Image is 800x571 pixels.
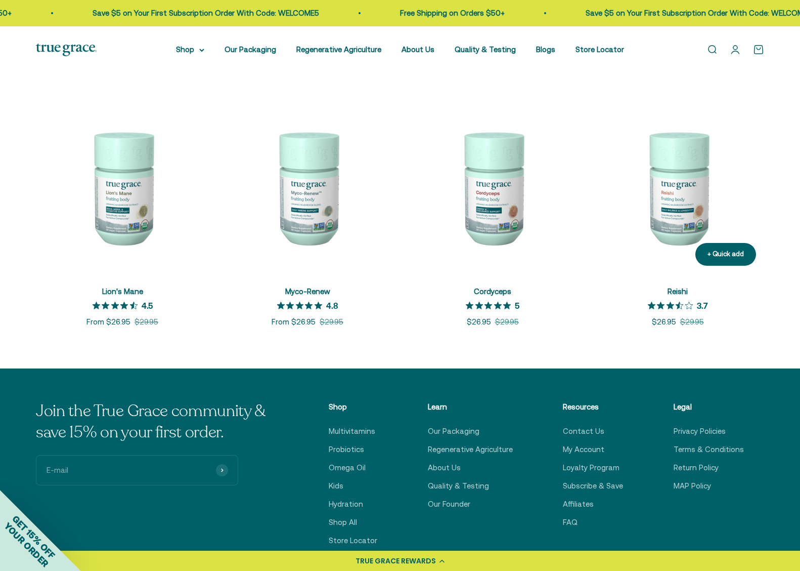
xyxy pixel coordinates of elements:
[36,401,279,443] p: Join the True Grace community & save 15% on your first order.
[406,101,579,274] img: Cordyceps Mushroom Supplement for Energy & Endurance Support* 1 g daily aids an active lifestyle ...
[296,45,381,54] a: Regenerative Agriculture
[93,7,319,19] p: Save $5 on Your First Subscription Order With Code: WELCOME5
[674,462,719,474] a: Return Policy
[320,316,343,328] compare-at-price: $29.95
[707,249,744,260] div: + Quick add
[400,9,505,17] a: Free Shipping on Orders $50+
[135,316,158,328] compare-at-price: $29.95
[93,298,142,312] span: 4.5 out of 5 stars rating in total 12 reviews.
[536,45,555,54] a: Blogs
[563,462,619,474] a: Loyalty Program
[428,425,479,437] a: Our Packaging
[563,498,594,510] a: Affiliates
[563,480,623,492] a: Subscribe & Save
[563,401,623,413] p: Resources
[277,298,326,312] span: 4.8 out of 5 stars rating in total 11 reviews.
[329,480,343,492] a: Kids
[2,520,51,569] span: YOUR ORDER
[466,298,515,312] span: 5 out of 5 stars rating in total 6 reviews.
[225,45,276,54] a: Our Packaging
[697,300,708,310] p: 3.7
[329,401,377,413] p: Shop
[402,45,434,54] a: About Us
[648,298,697,312] span: 3.7 out of 5 stars rating in total 3 reviews.
[674,480,711,492] a: MAP Policy
[355,556,436,566] div: TRUE GRACE REWARDS
[36,101,209,274] img: Lion's Mane Mushroom Supplement for Brain, Nerve&Cognitive Support* 1 g daily supports brain heal...
[563,516,577,528] a: FAQ
[467,316,491,328] sale-price: $26.95
[674,425,726,437] a: Privacy Policies
[674,443,744,456] a: Terms & Conditions
[176,44,204,56] summary: Shop
[474,287,511,296] a: Cordyceps
[329,535,377,547] a: Store Locator
[142,300,153,310] p: 4.5
[428,443,513,456] a: Regenerative Agriculture
[272,316,316,328] sale-price: From $26.95
[329,498,363,510] a: Hydration
[455,45,516,54] a: Quality & Testing
[428,462,461,474] a: About Us
[515,300,519,310] p: 5
[86,316,130,328] sale-price: From $26.95
[329,443,364,456] a: Probiotics
[680,316,704,328] compare-at-price: $29.95
[326,300,338,310] p: 4.8
[10,513,57,560] span: GET 15% OFF
[285,287,330,296] a: Myco-Renew
[563,425,604,437] a: Contact Us
[695,243,756,266] button: + Quick add
[428,480,489,492] a: Quality & Testing
[591,101,764,274] img: Reishi Mushroom Supplements for Daily Balance & Longevity* 1 g daily supports healthy aging* Trad...
[428,498,470,510] a: Our Founder
[652,316,676,328] sale-price: $26.95
[495,316,519,328] compare-at-price: $29.95
[329,425,375,437] a: Multivitamins
[329,516,357,528] a: Shop All
[674,401,744,413] p: Legal
[428,401,513,413] p: Learn
[221,101,394,274] img: Myco-RenewTM Blend Mushroom Supplements for Daily Immune Support* 1 g daily to support a healthy ...
[575,45,624,54] a: Store Locator
[668,287,688,296] a: Reishi
[329,462,366,474] a: Omega Oil
[102,287,143,296] a: Lion's Mane
[563,443,604,456] a: My Account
